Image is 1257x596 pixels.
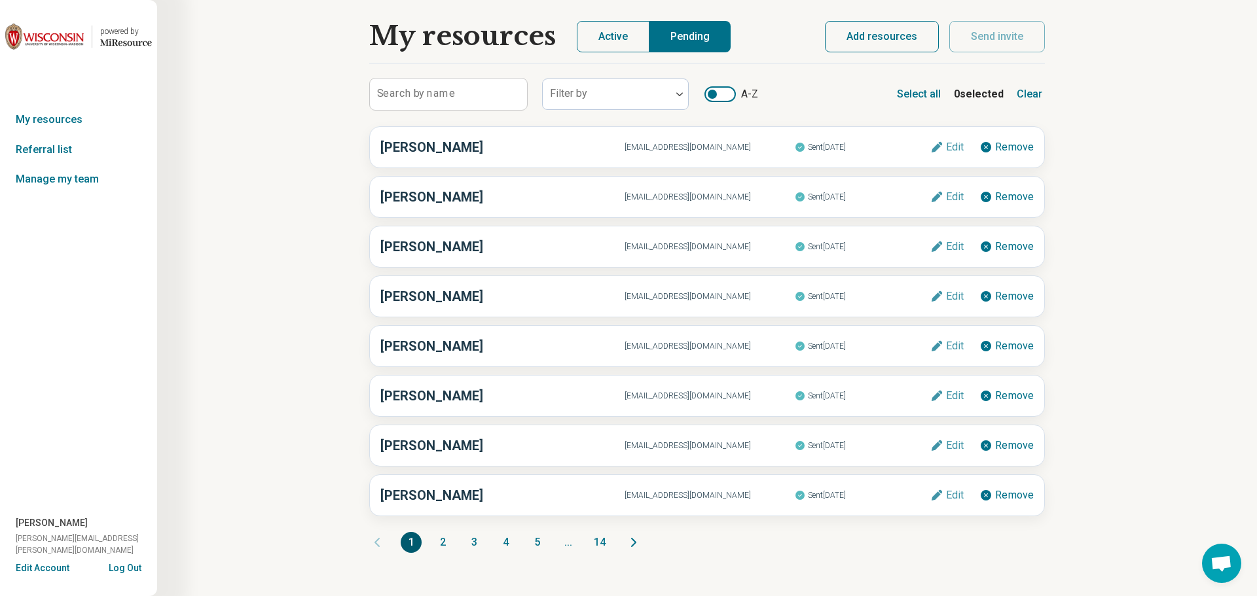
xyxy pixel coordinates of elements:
[979,141,1034,154] button: Remove
[625,241,794,253] span: [EMAIL_ADDRESS][DOMAIN_NAME]
[795,387,930,404] span: Sent [DATE]
[946,291,964,302] span: Edit
[995,440,1034,451] span: Remove
[625,340,794,352] span: [EMAIL_ADDRESS][DOMAIN_NAME]
[795,288,930,305] span: Sent [DATE]
[954,86,1004,102] b: 0 selected
[946,490,964,500] span: Edit
[377,88,455,99] label: Search by name
[979,389,1034,402] button: Remove
[930,340,964,353] button: Edit
[526,532,547,553] button: 5
[589,532,610,553] button: 14
[380,485,625,505] h3: [PERSON_NAME]
[558,532,579,553] span: ...
[369,21,556,52] h1: My resources
[626,532,642,553] button: Next page
[930,290,964,303] button: Edit
[946,241,964,252] span: Edit
[995,142,1034,152] span: Remove
[930,240,964,253] button: Edit
[625,390,794,402] span: [EMAIL_ADDRESS][DOMAIN_NAME]
[795,487,930,504] span: Sent [DATE]
[894,84,943,105] button: Select all
[979,190,1034,203] button: Remove
[649,21,731,52] button: Pending
[577,21,649,52] button: Active
[625,440,794,451] span: [EMAIL_ADDRESS][DOMAIN_NAME]
[930,489,964,502] button: Edit
[946,440,964,451] span: Edit
[16,561,69,575] button: Edit Account
[380,386,625,406] h3: [PERSON_NAME]
[369,532,385,553] button: Previous page
[380,187,625,207] h3: [PERSON_NAME]
[625,191,794,203] span: [EMAIL_ADDRESS][DOMAIN_NAME]
[979,240,1034,253] button: Remove
[930,141,964,154] button: Edit
[930,190,964,203] button: Edit
[995,490,1034,500] span: Remove
[946,391,964,401] span: Edit
[495,532,516,553] button: 4
[625,290,794,302] span: [EMAIL_ADDRESS][DOMAIN_NAME]
[795,188,930,205] span: Sent [DATE]
[100,26,152,37] div: powered by
[5,21,84,52] img: University of Wisconsin-Madison
[16,533,157,556] span: [PERSON_NAME][EMAIL_ADDRESS][PERSON_NAME][DOMAIN_NAME]
[432,532,453,553] button: 2
[1014,84,1045,105] button: Clear
[930,389,964,402] button: Edit
[795,139,930,156] span: Sent [DATE]
[795,238,930,255] span: Sent [DATE]
[625,489,794,501] span: [EMAIL_ADDRESS][DOMAIN_NAME]
[979,290,1034,303] button: Remove
[401,532,422,553] button: 1
[380,336,625,356] h3: [PERSON_NAME]
[704,86,758,102] label: A-Z
[995,341,1034,351] span: Remove
[946,192,964,202] span: Edit
[380,436,625,455] h3: [PERSON_NAME]
[930,439,964,452] button: Edit
[946,341,964,351] span: Edit
[995,291,1034,302] span: Remove
[795,437,930,454] span: Sent [DATE]
[380,237,625,256] h3: [PERSON_NAME]
[979,439,1034,452] button: Remove
[825,21,939,52] button: Add resources
[464,532,484,553] button: 3
[995,391,1034,401] span: Remove
[625,141,794,153] span: [EMAIL_ADDRESS][DOMAIN_NAME]
[1202,544,1241,583] div: Open chat
[380,137,625,157] h3: [PERSON_NAME]
[550,87,587,99] label: Filter by
[5,21,152,52] a: University of Wisconsin-Madisonpowered by
[995,192,1034,202] span: Remove
[979,489,1034,502] button: Remove
[949,21,1045,52] button: Send invite
[795,338,930,355] span: Sent [DATE]
[16,516,88,530] span: [PERSON_NAME]
[995,241,1034,252] span: Remove
[109,561,141,572] button: Log Out
[380,287,625,306] h3: [PERSON_NAME]
[979,340,1034,353] button: Remove
[946,142,964,152] span: Edit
